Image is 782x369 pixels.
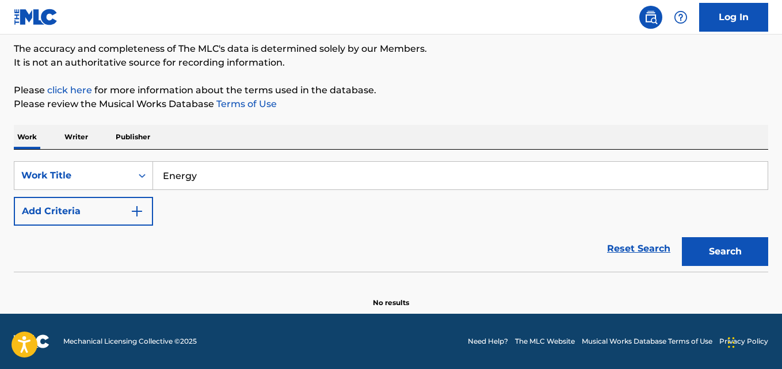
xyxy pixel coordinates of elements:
p: Work [14,125,40,149]
a: Musical Works Database Terms of Use [582,336,712,347]
div: Drag [728,325,735,360]
p: Please review the Musical Works Database [14,97,768,111]
iframe: Chat Widget [724,314,782,369]
img: 9d2ae6d4665cec9f34b9.svg [130,204,144,218]
img: MLC Logo [14,9,58,25]
p: Writer [61,125,91,149]
img: help [674,10,688,24]
a: Privacy Policy [719,336,768,347]
a: Terms of Use [214,98,277,109]
a: Need Help? [468,336,508,347]
button: Add Criteria [14,197,153,226]
div: Help [669,6,692,29]
p: Publisher [112,125,154,149]
a: Log In [699,3,768,32]
a: click here [47,85,92,96]
p: No results [373,284,409,308]
span: Mechanical Licensing Collective © 2025 [63,336,197,347]
div: Work Title [21,169,125,182]
img: logo [14,334,49,348]
form: Search Form [14,161,768,272]
a: Public Search [639,6,662,29]
a: The MLC Website [515,336,575,347]
img: search [644,10,658,24]
a: Reset Search [601,236,676,261]
p: Please for more information about the terms used in the database. [14,83,768,97]
p: The accuracy and completeness of The MLC's data is determined solely by our Members. [14,42,768,56]
button: Search [682,237,768,266]
p: It is not an authoritative source for recording information. [14,56,768,70]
